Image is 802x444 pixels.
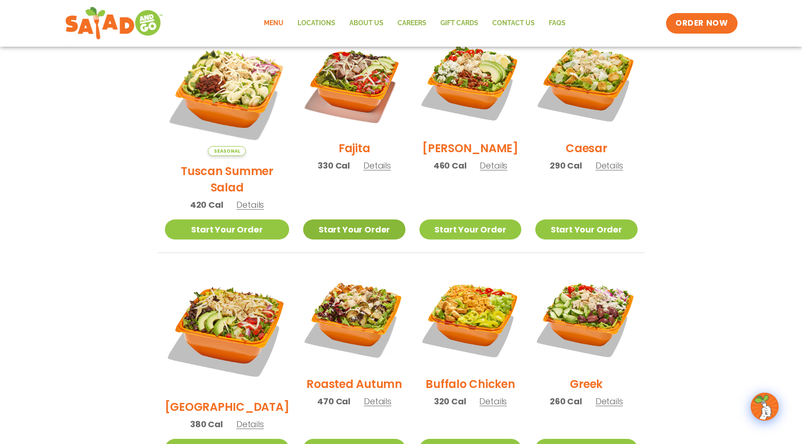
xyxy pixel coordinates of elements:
[306,376,402,392] h2: Roasted Autumn
[550,159,582,172] span: 290 Cal
[752,394,778,420] img: wpChatIcon
[422,140,518,156] h2: [PERSON_NAME]
[433,159,467,172] span: 460 Cal
[419,267,521,369] img: Product photo for Buffalo Chicken Salad
[342,13,390,34] a: About Us
[535,31,637,133] img: Product photo for Caesar Salad
[479,395,507,407] span: Details
[675,18,728,29] span: ORDER NOW
[291,13,342,34] a: Locations
[257,13,573,34] nav: Menu
[165,399,290,415] h2: [GEOGRAPHIC_DATA]
[190,198,223,211] span: 420 Cal
[364,395,391,407] span: Details
[165,163,290,196] h2: Tuscan Summer Salad
[426,376,515,392] h2: Buffalo Chicken
[666,13,737,34] a: ORDER NOW
[165,219,290,240] a: Start Your Order
[535,267,637,369] img: Product photo for Greek Salad
[570,376,603,392] h2: Greek
[318,159,350,172] span: 330 Cal
[303,219,405,240] a: Start Your Order
[596,160,623,171] span: Details
[419,219,521,240] a: Start Your Order
[480,160,507,171] span: Details
[165,31,290,156] img: Product photo for Tuscan Summer Salad
[542,13,573,34] a: FAQs
[433,13,485,34] a: GIFT CARDS
[236,418,264,430] span: Details
[485,13,542,34] a: Contact Us
[566,140,607,156] h2: Caesar
[390,13,433,34] a: Careers
[65,5,163,42] img: new-SAG-logo-768×292
[190,418,223,430] span: 380 Cal
[363,160,391,171] span: Details
[257,13,291,34] a: Menu
[208,146,246,156] span: Seasonal
[236,199,264,211] span: Details
[434,395,466,408] span: 320 Cal
[317,395,350,408] span: 470 Cal
[419,31,521,133] img: Product photo for Cobb Salad
[596,395,623,407] span: Details
[165,267,290,392] img: Product photo for BBQ Ranch Salad
[550,395,582,408] span: 260 Cal
[339,140,370,156] h2: Fajita
[303,31,405,133] img: Product photo for Fajita Salad
[535,219,637,240] a: Start Your Order
[303,267,405,369] img: Product photo for Roasted Autumn Salad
